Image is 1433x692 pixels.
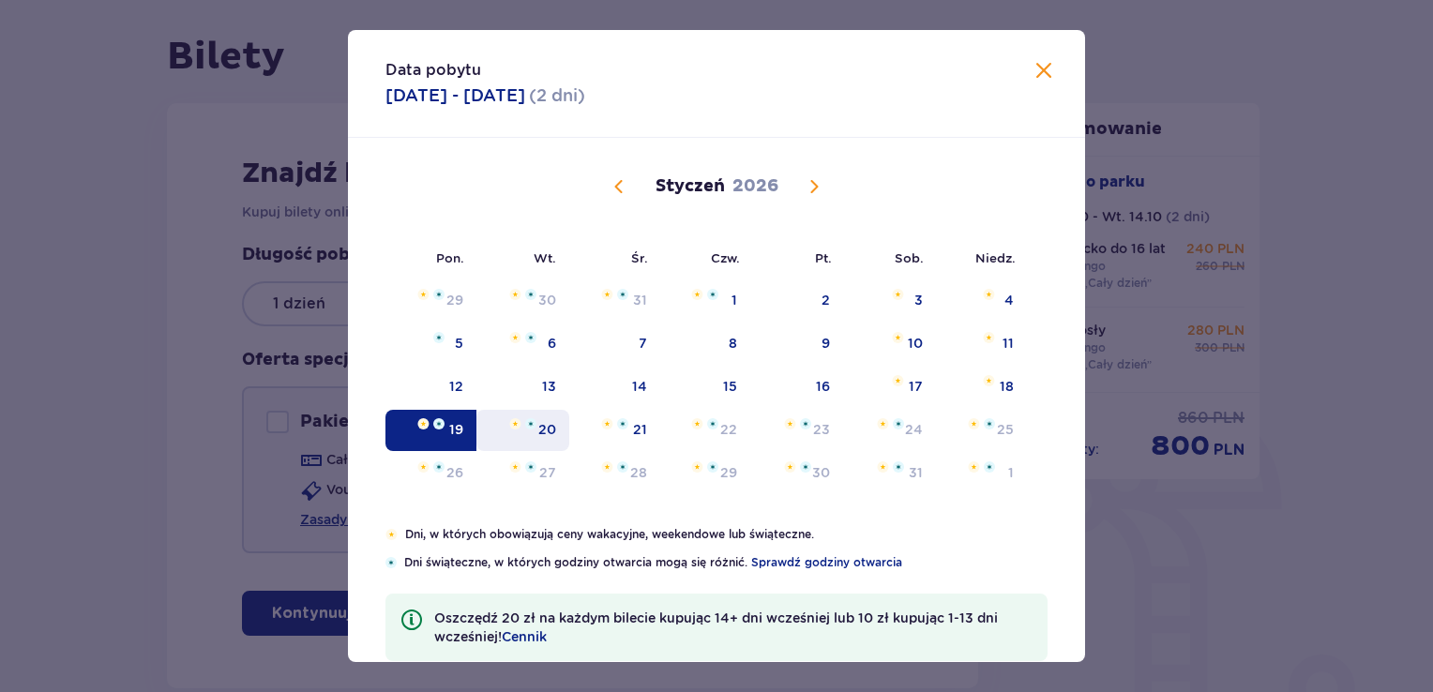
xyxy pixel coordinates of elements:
img: Niebieska gwiazdka [433,289,445,300]
img: Pomarańczowa gwiazdka [509,289,521,300]
a: Sprawdź godziny otwarcia [751,554,902,571]
td: Data zaznaczona. poniedziałek, 19 stycznia 2026 [385,410,476,451]
div: 31 [909,463,923,482]
img: Pomarańczowa gwiazdka [509,332,521,343]
img: Niebieska gwiazdka [707,461,718,473]
div: 14 [632,377,647,396]
img: Pomarańczowa gwiazdka [892,375,904,386]
div: 16 [816,377,830,396]
div: 19 [449,420,463,439]
div: 21 [633,420,647,439]
div: 30 [538,291,556,309]
img: Niebieska gwiazdka [800,461,811,473]
img: Pomarańczowa gwiazdka [892,332,904,343]
td: Pomarańczowa gwiazdka11 [936,323,1027,365]
div: 27 [539,463,556,482]
td: Pomarańczowa gwiazdka10 [843,323,936,365]
div: 22 [720,420,737,439]
td: Data niedostępna. sobota, 24 stycznia 2026 [843,410,936,451]
div: 10 [908,334,923,353]
img: Niebieska gwiazdka [617,289,628,300]
td: 8 [660,323,751,365]
img: Pomarańczowa gwiazdka [983,289,995,300]
img: Niebieska gwiazdka [433,461,445,473]
small: Pon. [436,250,464,265]
img: Niebieska gwiazdka [525,461,536,473]
div: 12 [449,377,463,396]
td: 12 [385,367,476,408]
td: Pomarańczowa gwiazdkaNiebieska gwiazdka31 [569,280,660,322]
img: Niebieska gwiazdka [617,461,628,473]
img: Pomarańczowa gwiazdka [601,461,613,473]
img: Niebieska gwiazdka [525,418,536,429]
div: 29 [446,291,463,309]
td: Pomarańczowa gwiazdka3 [843,280,936,322]
p: [DATE] - [DATE] [385,84,525,107]
img: Pomarańczowa gwiazdka [877,418,889,429]
td: Pomarańczowa gwiazdkaNiebieska gwiazdka30 [476,280,569,322]
img: Pomarańczowa gwiazdka [983,375,995,386]
td: Data niedostępna. piątek, 30 stycznia 2026 [750,453,843,494]
small: Pt. [815,250,832,265]
button: Poprzedni miesiąc [608,175,630,198]
div: 17 [909,377,923,396]
button: Zamknij [1033,60,1055,83]
img: Pomarańczowa gwiazdka [968,461,980,473]
div: 30 [812,463,830,482]
img: Niebieska gwiazdka [433,332,445,343]
img: Pomarańczowa gwiazdka [601,289,613,300]
td: Data niedostępna. niedziela, 25 stycznia 2026 [936,410,1027,451]
div: 24 [905,420,923,439]
div: 11 [1003,334,1014,353]
img: Pomarańczowa gwiazdka [417,289,430,300]
small: Czw. [711,250,740,265]
td: 15 [660,367,751,408]
img: Niebieska gwiazdka [893,461,904,473]
div: 25 [997,420,1014,439]
td: Niebieska gwiazdka5 [385,323,476,365]
div: 1 [1008,463,1014,482]
p: ( 2 dni ) [529,84,585,107]
img: Pomarańczowa gwiazdka [691,289,703,300]
p: Dni świąteczne, w których godziny otwarcia mogą się różnić. [404,554,1048,571]
div: 4 [1004,291,1014,309]
div: 26 [446,463,463,482]
div: 29 [720,463,737,482]
small: Wt. [534,250,556,265]
img: Pomarańczowa gwiazdka [784,418,796,429]
td: Data niedostępna. poniedziałek, 26 stycznia 2026 [385,453,476,494]
td: 7 [569,323,660,365]
p: Styczeń [656,175,725,198]
img: Niebieska gwiazdka [617,418,628,429]
td: 14 [569,367,660,408]
a: Cennik [502,627,547,646]
img: Pomarańczowa gwiazdka [877,461,889,473]
div: 13 [542,377,556,396]
div: 6 [548,334,556,353]
img: Pomarańczowa gwiazdka [417,418,430,429]
img: Niebieska gwiazdka [707,289,718,300]
img: Pomarańczowa gwiazdka [385,529,398,540]
div: 15 [723,377,737,396]
div: 5 [455,334,463,353]
img: Pomarańczowa gwiazdka [691,418,703,429]
small: Sob. [895,250,924,265]
div: 31 [633,291,647,309]
td: Pomarańczowa gwiazdkaNiebieska gwiazdka6 [476,323,569,365]
td: Pomarańczowa gwiazdkaNiebieska gwiazdka20 [476,410,569,451]
img: Niebieska gwiazdka [984,461,995,473]
p: Data pobytu [385,60,481,81]
td: Pomarańczowa gwiazdkaNiebieska gwiazdka21 [569,410,660,451]
td: Data niedostępna. sobota, 31 stycznia 2026 [843,453,936,494]
img: Niebieska gwiazdka [385,557,397,568]
div: 1 [732,291,737,309]
img: Niebieska gwiazdka [433,418,445,429]
td: Data niedostępna. środa, 28 stycznia 2026 [569,453,660,494]
div: 23 [813,420,830,439]
td: Pomarańczowa gwiazdkaNiebieska gwiazdka1 [660,280,751,322]
img: Pomarańczowa gwiazdka [892,289,904,300]
p: Dni, w których obowiązują ceny wakacyjne, weekendowe lub świąteczne. [405,526,1048,543]
td: Data niedostępna. niedziela, 1 lutego 2026 [936,453,1027,494]
div: 28 [630,463,647,482]
img: Pomarańczowa gwiazdka [968,418,980,429]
